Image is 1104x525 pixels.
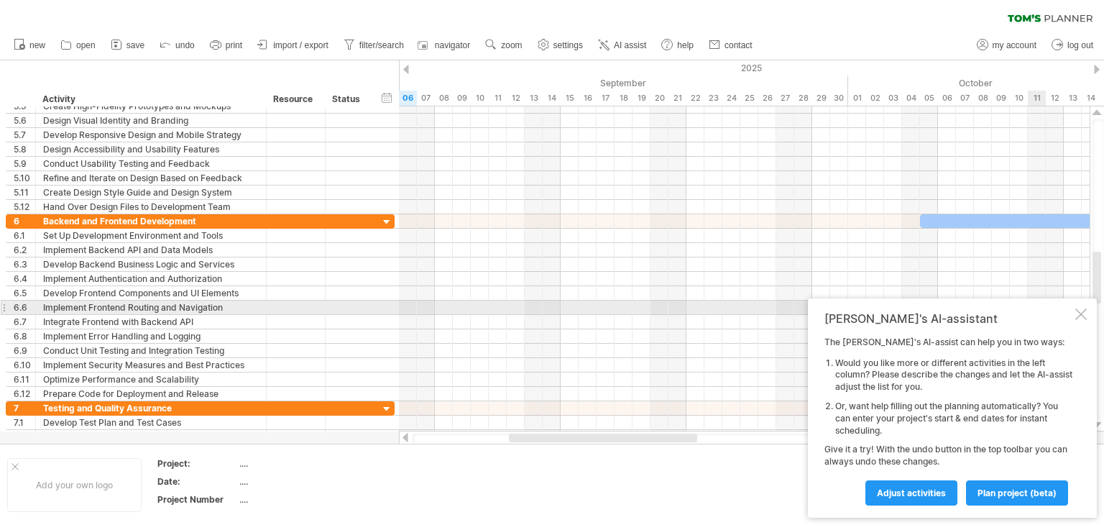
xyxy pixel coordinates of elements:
[226,40,242,50] span: print
[43,200,259,214] div: Hand Over Design Files to Development Team
[14,315,35,329] div: 6.7
[902,91,920,106] div: Saturday, 4 October 2025
[632,91,650,106] div: Friday, 19 September 2025
[650,91,668,106] div: Saturday, 20 September 2025
[157,475,236,488] div: Date:
[10,36,50,55] a: new
[14,329,35,343] div: 6.8
[1082,91,1100,106] div: Tuesday, 14 October 2025
[273,40,328,50] span: import / export
[938,91,956,106] div: Monday, 6 October 2025
[76,40,96,50] span: open
[107,36,149,55] a: save
[340,36,408,55] a: filter/search
[1046,91,1064,106] div: Sunday, 12 October 2025
[812,91,830,106] div: Monday, 29 September 2025
[507,91,525,106] div: Friday, 12 September 2025
[43,186,259,199] div: Create Design Style Guide and Design System
[1010,91,1028,106] div: Friday, 10 October 2025
[14,214,35,228] div: 6
[740,91,758,106] div: Thursday, 25 September 2025
[156,36,199,55] a: undo
[43,142,259,156] div: Design Accessibility and Usability Features
[722,91,740,106] div: Wednesday, 24 September 2025
[973,36,1041,55] a: my account
[43,315,259,329] div: Integrate Frontend with Backend API
[974,91,992,106] div: Wednesday, 8 October 2025
[543,91,561,106] div: Sunday, 14 September 2025
[835,357,1072,393] li: Would you like more or different activities in the left column? Please describe the changes and l...
[668,91,686,106] div: Sunday, 21 September 2025
[126,40,144,50] span: save
[758,91,776,106] div: Friday, 26 September 2025
[534,36,587,55] a: settings
[43,430,259,444] div: Create Test Environment and Test Data
[43,344,259,357] div: Conduct Unit Testing and Integration Testing
[835,401,1072,437] li: Or, want help filling out the planning automatically? You can enter your project's start & end da...
[14,186,35,199] div: 5.11
[14,229,35,242] div: 6.1
[332,92,364,106] div: Status
[435,40,470,50] span: navigator
[7,458,142,512] div: Add your own logo
[724,40,753,50] span: contact
[415,36,474,55] a: navigator
[239,457,360,470] div: ....
[1048,36,1098,55] a: log out
[43,329,259,343] div: Implement Error Handling and Logging
[977,488,1057,498] span: plan project (beta)
[14,171,35,185] div: 5.10
[776,91,794,106] div: Saturday, 27 September 2025
[43,416,259,429] div: Develop Test Plan and Test Cases
[42,92,258,106] div: Activity
[966,480,1068,506] a: plan project (beta)
[877,488,946,498] span: Adjust activities
[57,36,100,55] a: open
[482,36,526,55] a: zoom
[525,91,543,106] div: Saturday, 13 September 2025
[43,214,259,228] div: Backend and Frontend Development
[206,36,247,55] a: print
[686,91,704,106] div: Monday, 22 September 2025
[273,92,317,106] div: Resource
[309,76,848,91] div: September 2025
[14,272,35,286] div: 6.4
[43,128,259,142] div: Develop Responsive Design and Mobile Strategy
[43,157,259,170] div: Conduct Usability Testing and Feedback
[594,36,650,55] a: AI assist
[866,91,884,106] div: Thursday, 2 October 2025
[615,91,632,106] div: Thursday, 18 September 2025
[43,401,259,415] div: Testing and Quality Assurance
[992,91,1010,106] div: Thursday, 9 October 2025
[848,91,866,106] div: Wednesday, 1 October 2025
[1067,40,1093,50] span: log out
[14,200,35,214] div: 5.12
[794,91,812,106] div: Sunday, 28 September 2025
[705,36,757,55] a: contact
[14,373,35,386] div: 6.11
[658,36,698,55] a: help
[239,475,360,488] div: ....
[43,229,259,242] div: Set Up Development Environment and Tools
[14,401,35,415] div: 7
[14,157,35,170] div: 5.9
[157,457,236,470] div: Project:
[471,91,489,106] div: Wednesday, 10 September 2025
[677,40,694,50] span: help
[43,373,259,386] div: Optimize Performance and Scalability
[614,40,646,50] span: AI assist
[43,272,259,286] div: Implement Authentication and Authorization
[43,114,259,127] div: Design Visual Identity and Branding
[435,91,453,106] div: Monday, 8 September 2025
[561,91,579,106] div: Monday, 15 September 2025
[14,301,35,314] div: 6.6
[865,480,957,506] a: Adjust activities
[1064,91,1082,106] div: Monday, 13 October 2025
[579,91,597,106] div: Tuesday, 16 September 2025
[14,358,35,372] div: 6.10
[14,286,35,300] div: 6.5
[489,91,507,106] div: Thursday, 11 September 2025
[501,40,522,50] span: zoom
[14,114,35,127] div: 5.6
[239,493,360,506] div: ....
